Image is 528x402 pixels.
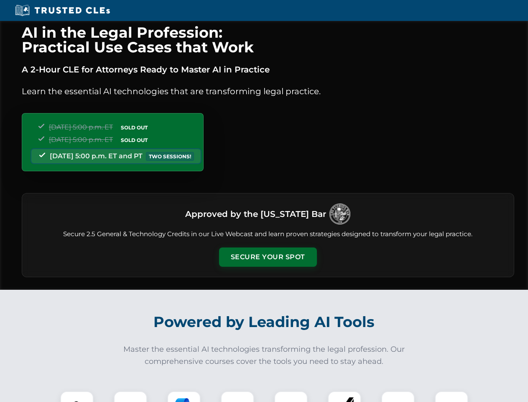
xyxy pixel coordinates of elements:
h1: AI in the Legal Profession: Practical Use Cases that Work [22,25,514,54]
p: Learn the essential AI technologies that are transforming legal practice. [22,85,514,98]
span: [DATE] 5:00 p.m. ET [49,123,113,131]
h3: Approved by the [US_STATE] Bar [185,206,326,222]
span: SOLD OUT [118,123,150,132]
button: Secure Your Spot [219,247,317,267]
span: [DATE] 5:00 p.m. ET [49,136,113,144]
h2: Powered by Leading AI Tools [33,307,496,337]
p: Secure 2.5 General & Technology Credits in our Live Webcast and learn proven strategies designed ... [32,229,504,239]
span: SOLD OUT [118,136,150,144]
img: Trusted CLEs [13,4,112,17]
p: A 2-Hour CLE for Attorneys Ready to Master AI in Practice [22,63,514,76]
p: Master the essential AI technologies transforming the legal profession. Our comprehensive courses... [118,343,411,368]
img: Logo [329,204,350,224]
